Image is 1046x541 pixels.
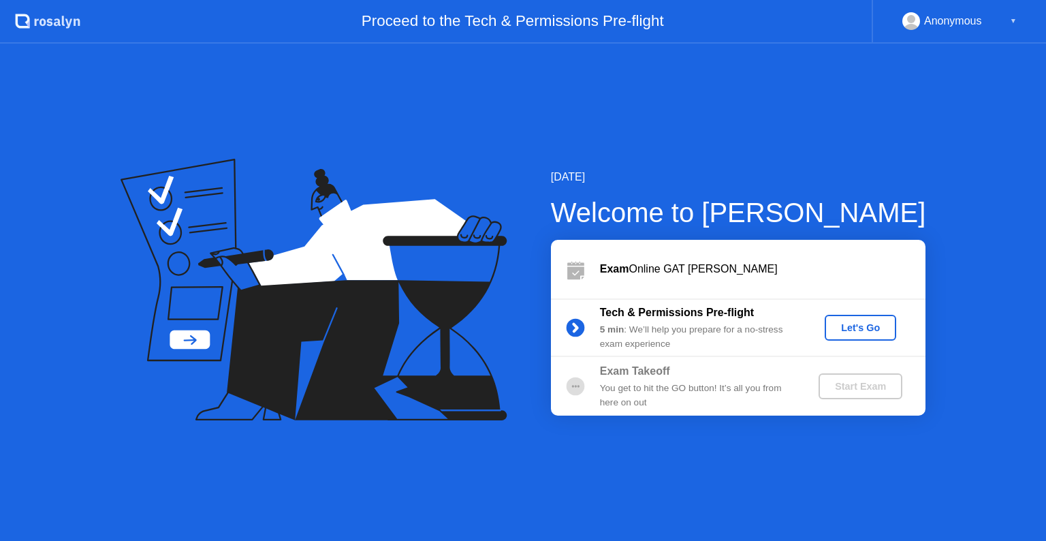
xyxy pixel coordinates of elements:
button: Let's Go [825,315,896,341]
div: Let's Go [830,322,891,333]
b: Tech & Permissions Pre-flight [600,307,754,318]
div: ▼ [1010,12,1017,30]
div: Anonymous [924,12,982,30]
div: Start Exam [824,381,897,392]
div: You get to hit the GO button! It’s all you from here on out [600,382,796,409]
button: Start Exam [819,373,902,399]
b: Exam [600,263,629,275]
b: 5 min [600,324,624,335]
div: : We’ll help you prepare for a no-stress exam experience [600,323,796,351]
div: Welcome to [PERSON_NAME] [551,192,926,233]
b: Exam Takeoff [600,365,670,377]
div: [DATE] [551,169,926,185]
div: Online GAT [PERSON_NAME] [600,261,925,277]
